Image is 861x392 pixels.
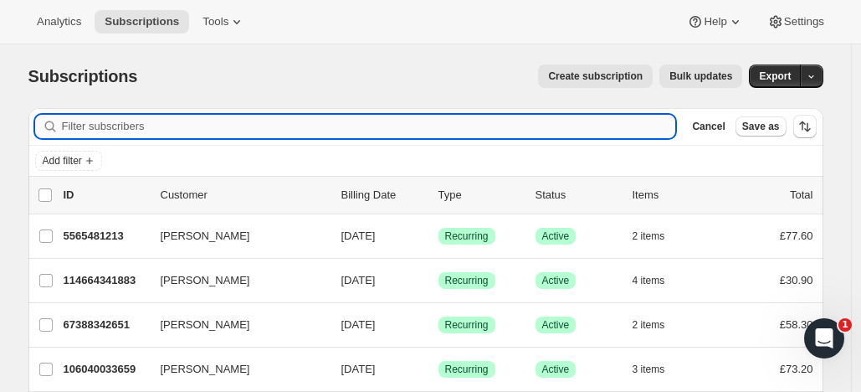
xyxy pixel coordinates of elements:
p: Customer [161,187,328,204]
span: Active [542,230,570,243]
button: Settings [757,10,834,34]
button: [PERSON_NAME] [151,223,318,250]
div: 106040033659[PERSON_NAME][DATE]SuccessRecurringSuccessActive3 items£73.20 [64,358,813,381]
button: [PERSON_NAME] [151,356,318,383]
div: 67388342651[PERSON_NAME][DATE]SuccessRecurringSuccessActive2 items£58.30 [64,313,813,337]
span: Bulk updates [669,70,732,83]
span: Create subscription [548,70,643,83]
button: Tools [192,10,255,34]
div: Items [633,187,716,204]
p: 5565481213 [64,228,147,245]
button: [PERSON_NAME] [151,312,318,338]
span: Active [542,363,570,376]
span: Recurring [445,363,489,376]
span: Cancel [692,120,725,133]
button: Sort the results [793,115,817,138]
p: Total [790,187,812,204]
span: [PERSON_NAME] [161,317,250,333]
span: 2 items [633,318,665,332]
input: Filter subscribers [62,115,676,138]
span: [DATE] [341,318,376,331]
button: Cancel [685,116,731,137]
button: Analytics [27,10,91,34]
span: [PERSON_NAME] [161,361,250,378]
span: £30.90 [780,274,813,286]
button: Bulk updates [659,64,742,88]
span: [PERSON_NAME] [161,272,250,289]
span: [DATE] [341,274,376,286]
span: [DATE] [341,230,376,242]
p: 67388342651 [64,317,147,333]
span: Add filter [43,154,82,168]
button: 4 items [633,269,684,292]
span: 2 items [633,230,665,243]
span: [DATE] [341,363,376,375]
span: Subscriptions [105,15,179,28]
span: 3 items [633,363,665,376]
span: Subscriptions [28,67,138,85]
p: Status [536,187,619,204]
p: 106040033659 [64,361,147,378]
span: Save as [742,120,780,133]
button: Add filter [35,151,102,171]
button: Create subscription [538,64,653,88]
div: Type [438,187,522,204]
div: 114664341883[PERSON_NAME][DATE]SuccessRecurringSuccessActive4 items£30.90 [64,269,813,292]
span: £58.30 [780,318,813,331]
span: Recurring [445,274,489,287]
button: [PERSON_NAME] [151,267,318,294]
button: 2 items [633,224,684,248]
button: Help [677,10,753,34]
button: Subscriptions [95,10,189,34]
p: Billing Date [341,187,425,204]
span: Recurring [445,230,489,243]
span: Settings [784,15,824,28]
iframe: Intercom live chat [804,318,844,358]
span: Tools [202,15,228,28]
p: ID [64,187,147,204]
span: Active [542,318,570,332]
button: 2 items [633,313,684,337]
p: 114664341883 [64,272,147,289]
div: 5565481213[PERSON_NAME][DATE]SuccessRecurringSuccessActive2 items£77.60 [64,224,813,248]
span: 4 items [633,274,665,287]
span: Analytics [37,15,81,28]
span: Help [704,15,726,28]
span: 1 [838,318,852,332]
button: 3 items [633,358,684,381]
span: Recurring [445,318,489,332]
span: Export [759,70,791,83]
span: [PERSON_NAME] [161,228,250,245]
div: IDCustomerBilling DateTypeStatusItemsTotal [64,187,813,204]
span: Active [542,274,570,287]
button: Save as [735,116,787,137]
span: £73.20 [780,363,813,375]
span: £77.60 [780,230,813,242]
button: Export [749,64,801,88]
